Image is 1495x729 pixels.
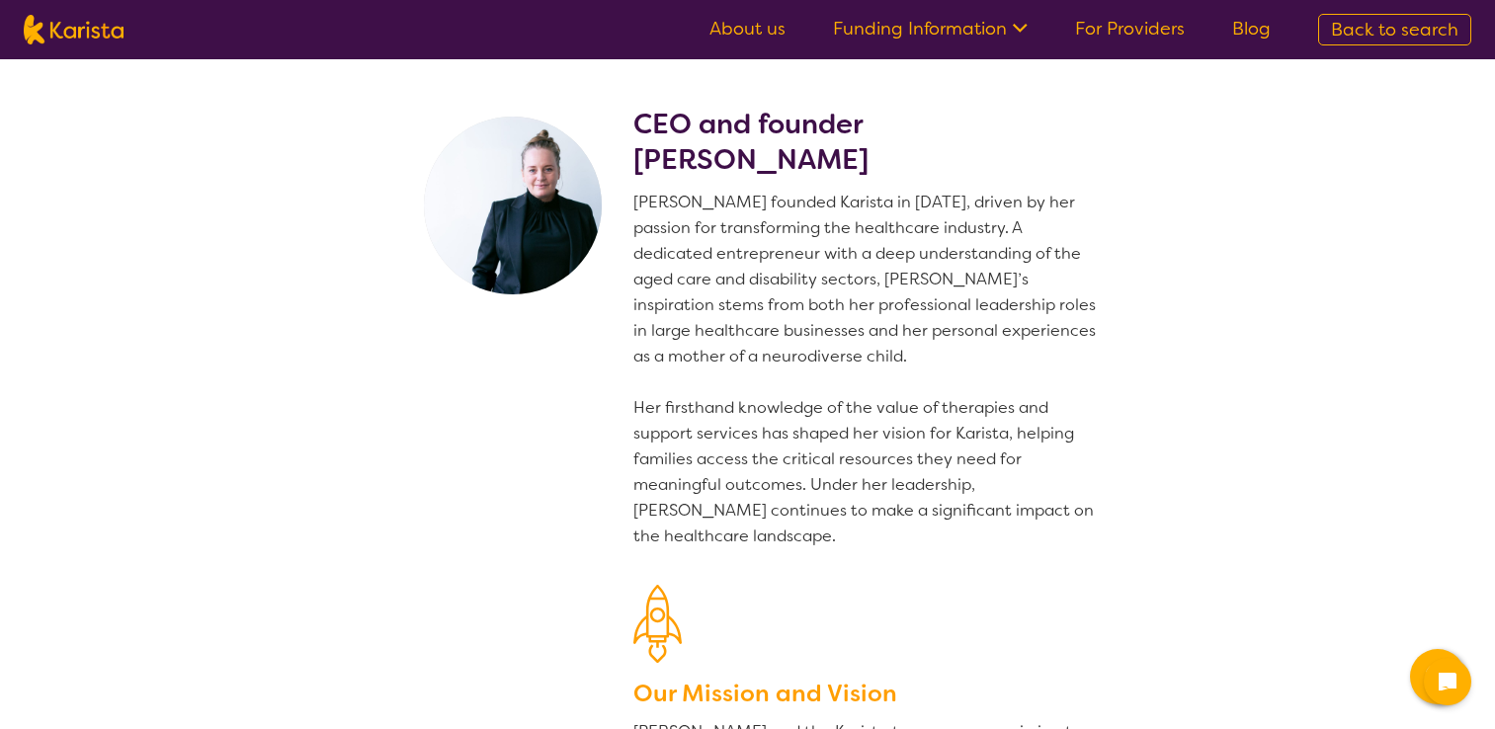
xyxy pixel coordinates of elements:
img: Karista logo [24,15,124,44]
a: Back to search [1318,14,1471,45]
a: About us [709,17,786,40]
img: Our Mission [633,585,682,663]
h3: Our Mission and Vision [633,676,1104,711]
a: Funding Information [833,17,1028,40]
span: Back to search [1331,18,1458,41]
p: [PERSON_NAME] founded Karista in [DATE], driven by her passion for transforming the healthcare in... [633,190,1104,549]
a: Blog [1232,17,1271,40]
a: For Providers [1075,17,1185,40]
h2: CEO and founder [PERSON_NAME] [633,107,1104,178]
button: Channel Menu [1410,649,1465,704]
